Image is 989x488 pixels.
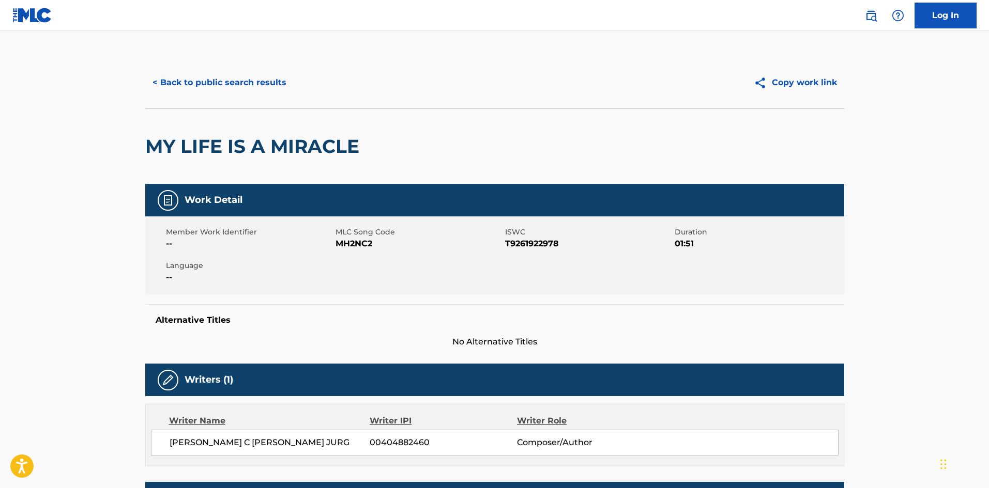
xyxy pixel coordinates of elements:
img: Work Detail [162,194,174,207]
h5: Alternative Titles [156,315,834,325]
h5: Writers (1) [185,374,233,386]
h2: MY LIFE IS A MIRACLE [145,135,364,158]
button: < Back to public search results [145,70,294,96]
span: Duration [675,227,842,238]
span: Language [166,260,333,271]
iframe: Chat Widget [937,438,989,488]
span: MH2NC2 [336,238,503,250]
span: ISWC [505,227,672,238]
img: help [892,9,904,22]
span: T9261922978 [505,238,672,250]
span: Composer/Author [517,436,651,449]
span: 01:51 [675,238,842,250]
div: Writer Name [169,415,370,427]
img: search [865,9,877,22]
span: -- [166,238,333,250]
h5: Work Detail [185,194,242,206]
div: Help [888,5,908,26]
span: MLC Song Code [336,227,503,238]
a: Public Search [861,5,881,26]
div: Drag [940,449,947,480]
span: -- [166,271,333,284]
button: Copy work link [747,70,844,96]
span: 00404882460 [370,436,516,449]
img: Writers [162,374,174,386]
span: Member Work Identifier [166,227,333,238]
span: [PERSON_NAME] C [PERSON_NAME] JURG [170,436,370,449]
span: No Alternative Titles [145,336,844,348]
img: MLC Logo [12,8,52,23]
img: Copy work link [754,76,772,89]
a: Log In [915,3,977,28]
div: Writer IPI [370,415,517,427]
div: Writer Role [517,415,651,427]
